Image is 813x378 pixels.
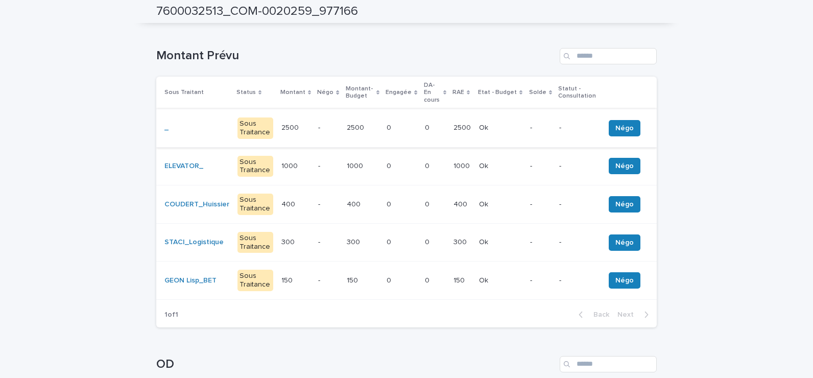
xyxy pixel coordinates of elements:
p: - [559,276,596,285]
tr: COUDERT_Huissier Sous Traitance400400 -400400 00 00 400400 OkOk --Négo [156,185,657,224]
p: 1000 [347,160,365,171]
p: 300 [453,236,469,247]
p: 2500 [347,122,366,132]
p: Ok [479,198,490,209]
p: 0 [425,274,432,285]
tr: _ Sous Traitance25002500 -25002500 00 00 25002500 OkOk --Négo [156,109,657,147]
span: Négo [615,123,634,133]
p: 0 [425,236,432,247]
p: 400 [347,198,363,209]
a: _ [164,124,169,132]
p: 0 [425,160,432,171]
span: Négo [615,199,634,209]
p: - [530,162,551,171]
p: Engagée [386,87,412,98]
p: Ok [479,160,490,171]
p: Montant-Budget [346,83,374,102]
span: Back [587,311,609,318]
p: RAE [452,87,464,98]
div: Sous Traitance [237,156,273,177]
a: STACI_Logistique [164,238,224,247]
p: Montant [280,87,305,98]
p: - [318,238,338,247]
input: Search [560,48,657,64]
p: - [318,162,338,171]
p: 0 [425,198,432,209]
a: GEON Lisp_BET [164,276,217,285]
tr: ELEVATOR_ Sous Traitance10001000 -10001000 00 00 10001000 OkOk --Négo [156,147,657,185]
h1: Montant Prévu [156,49,556,63]
span: Négo [615,275,634,286]
p: 2500 [453,122,473,132]
div: Sous Traitance [237,194,273,215]
p: 400 [281,198,297,209]
div: Sous Traitance [237,232,273,253]
p: Sous Traitant [164,87,204,98]
input: Search [560,356,657,372]
p: 150 [347,274,360,285]
p: 0 [387,160,393,171]
p: 1000 [453,160,472,171]
h2: 7600032513_COM-0020259_977166 [156,4,358,19]
span: Négo [615,161,634,171]
span: Next [617,311,640,318]
p: Status [236,87,256,98]
a: ELEVATOR_ [164,162,203,171]
p: Etat - Budget [478,87,517,98]
p: 300 [281,236,297,247]
p: - [318,200,338,209]
p: - [318,276,338,285]
p: Ok [479,274,490,285]
p: - [530,124,551,132]
p: DA-En cours [424,80,441,106]
p: 0 [425,122,432,132]
button: Négo [609,196,640,212]
p: - [559,238,596,247]
p: 2500 [281,122,301,132]
button: Négo [609,120,640,136]
tr: GEON Lisp_BET Sous Traitance150150 -150150 00 00 150150 OkOk --Négo [156,262,657,300]
p: 0 [387,122,393,132]
p: - [559,200,596,209]
button: Négo [609,234,640,251]
button: Négo [609,272,640,289]
p: 0 [387,236,393,247]
button: Back [570,310,613,319]
p: - [318,124,338,132]
p: - [530,276,551,285]
p: - [559,124,596,132]
p: 0 [387,198,393,209]
p: 1 of 1 [156,302,186,327]
p: 0 [387,274,393,285]
p: Ok [479,122,490,132]
tr: STACI_Logistique Sous Traitance300300 -300300 00 00 300300 OkOk --Négo [156,223,657,262]
p: 150 [281,274,295,285]
p: 300 [347,236,362,247]
p: Solde [529,87,546,98]
p: Négo [317,87,333,98]
p: - [530,238,551,247]
p: 150 [453,274,467,285]
p: - [559,162,596,171]
button: Next [613,310,657,319]
span: Négo [615,238,634,248]
p: - [530,200,551,209]
div: Sous Traitance [237,270,273,291]
div: Sous Traitance [237,117,273,139]
p: Ok [479,236,490,247]
h1: OD [156,357,556,372]
p: 400 [453,198,469,209]
p: Statut - Consultation [558,83,597,102]
button: Négo [609,158,640,174]
a: COUDERT_Huissier [164,200,229,209]
p: 1000 [281,160,300,171]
